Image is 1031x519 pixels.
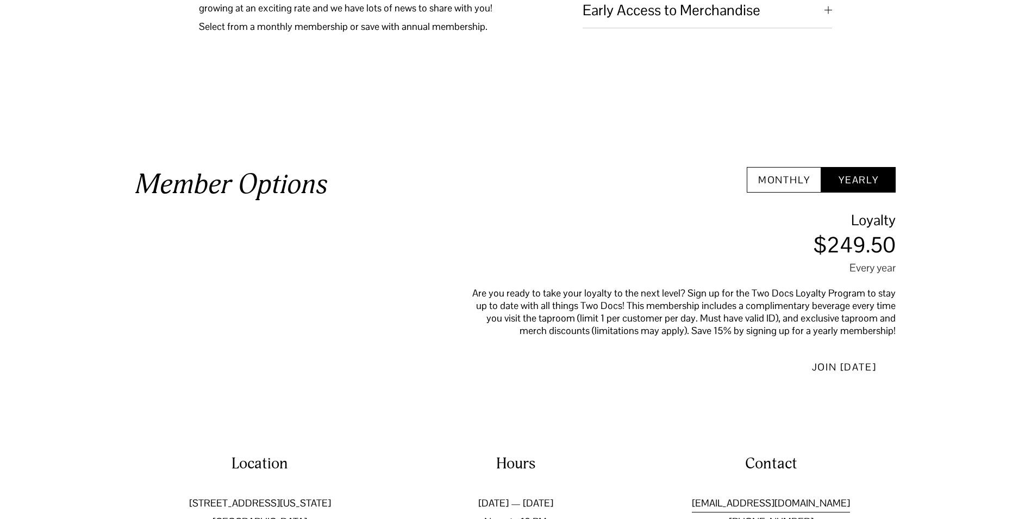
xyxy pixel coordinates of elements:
[135,453,385,474] h4: Location
[460,211,896,230] div: Loyalty
[460,287,896,337] p: Are you ready to take your loyalty to the next level? Sign up for the Two Docs Loyalty Program to...
[747,167,821,193] button: Monthly
[646,453,896,474] h4: Contact
[460,236,896,255] div: $249.50
[583,1,824,20] span: Early Access to Merchandise
[792,349,896,385] button: Join [DATE]
[460,261,896,275] div: Every year
[812,361,877,373] div: Join [DATE]
[692,494,850,512] a: [EMAIL_ADDRESS][DOMAIN_NAME]
[391,453,640,474] h4: Hours
[821,167,896,193] button: Yearly
[135,168,328,201] em: Member Options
